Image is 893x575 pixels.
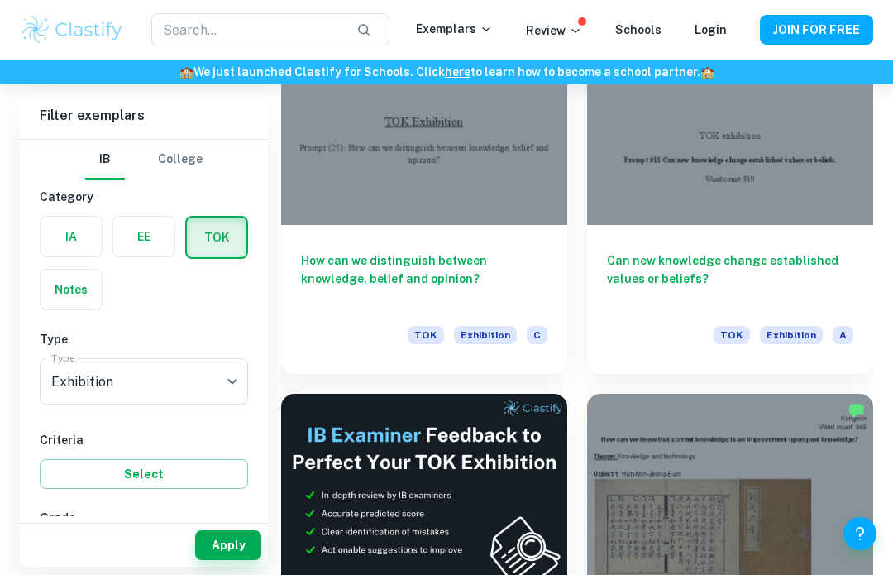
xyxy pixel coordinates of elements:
button: JOIN FOR FREE [760,15,873,45]
p: Review [526,22,582,40]
div: Filter type choice [85,140,203,180]
a: Schools [615,23,661,36]
h6: Category [40,188,248,206]
button: Apply [195,530,261,560]
h6: How can we distinguish between knowledge, belief and opinion? [301,252,547,306]
a: here [445,65,470,79]
span: TOK [714,326,750,344]
button: College [158,140,203,180]
span: Exhibition [454,326,517,344]
button: TOK [187,218,246,257]
button: Notes [41,270,102,309]
button: IB [85,140,125,180]
img: Clastify logo [20,13,125,46]
input: Search... [151,13,343,46]
h6: Criteria [40,431,248,449]
span: C [527,326,547,344]
h6: Type [40,330,248,348]
h6: Can new knowledge change established values or beliefs? [607,252,853,306]
button: Select [40,459,248,489]
span: 🏫 [700,65,714,79]
span: TOK [408,326,444,344]
img: Marked [848,402,865,419]
button: Help and Feedback [843,517,876,550]
p: Exemplars [416,20,493,38]
label: Type [51,351,75,365]
span: Exhibition [760,326,823,344]
a: Login [695,23,727,36]
span: 🏫 [179,65,193,79]
h6: Grade [40,509,248,527]
a: Can new knowledge change established values or beliefs?TOKExhibitionA [587,10,873,374]
button: IA [41,217,102,256]
div: Exhibition [40,358,248,405]
h6: We just launched Clastify for Schools. Click to learn how to become a school partner. [3,63,890,81]
a: How can we distinguish between knowledge, belief and opinion?TOKExhibitionC [281,10,567,374]
h6: Filter exemplars [20,93,268,139]
span: A [833,326,853,344]
button: EE [113,217,174,256]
